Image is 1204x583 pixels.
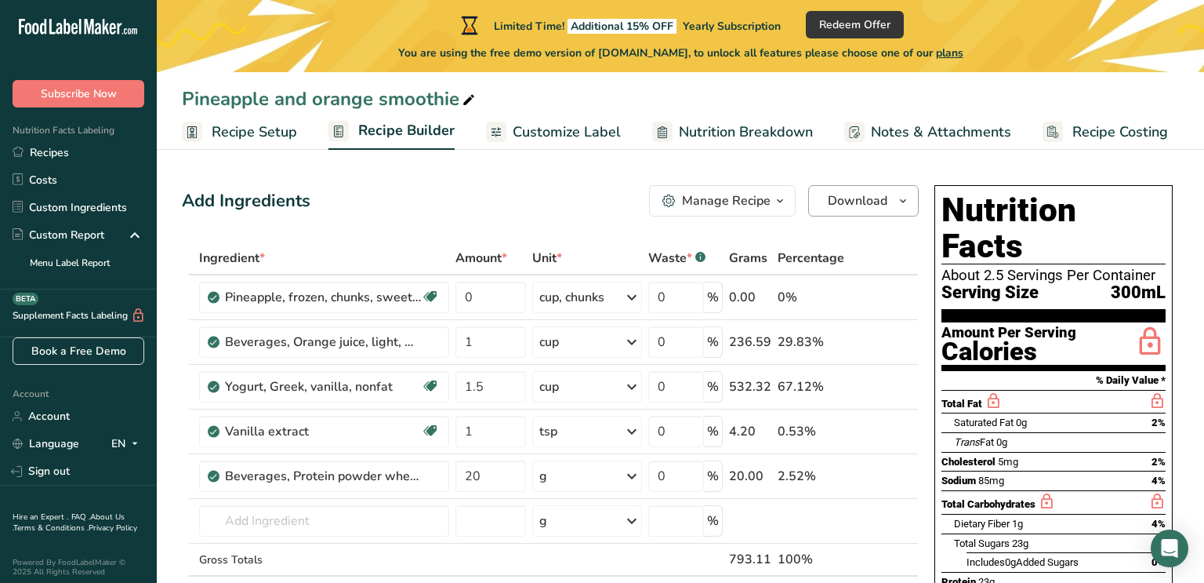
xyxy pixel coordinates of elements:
[1016,417,1027,428] span: 0g
[539,288,604,307] div: cup, chunks
[729,422,771,441] div: 4.20
[199,249,265,268] span: Ingredient
[182,188,310,214] div: Add Ingredients
[458,16,781,35] div: Limited Time!
[1151,456,1166,468] span: 2%
[954,436,980,448] i: Trans
[71,512,90,523] a: FAQ .
[41,86,117,102] span: Subscribe Now
[954,417,1014,428] span: Saturated Fat
[13,512,125,534] a: About Us .
[89,523,137,534] a: Privacy Policy
[941,475,976,486] span: Sodium
[778,467,844,486] div: 2.52%
[778,377,844,396] div: 67.12%
[532,249,562,268] span: Unit
[13,227,104,243] div: Custom Report
[729,288,771,307] div: 0.00
[1151,475,1166,486] span: 4%
[941,283,1039,303] span: Serving Size
[819,16,890,33] span: Redeem Offer
[1111,283,1166,303] span: 300mL
[1012,518,1023,530] span: 1g
[996,436,1007,448] span: 0g
[683,19,781,34] span: Yearly Subscription
[941,341,1076,363] div: Calories
[729,467,771,486] div: 20.00
[998,456,1018,468] span: 5mg
[13,80,144,107] button: Subscribe Now
[1043,115,1168,150] a: Recipe Costing
[729,377,771,396] div: 532.32
[1005,556,1016,568] span: 0g
[182,115,297,150] a: Recipe Setup
[1072,122,1168,143] span: Recipe Costing
[455,249,507,268] span: Amount
[941,498,1035,510] span: Total Carbohydrates
[225,467,421,486] div: Beverages, Protein powder whey based
[941,268,1166,283] div: About 2.5 Servings Per Container
[778,288,844,307] div: 0%
[682,191,771,210] div: Manage Recipe
[539,377,559,396] div: cup
[778,550,844,569] div: 100%
[729,249,767,268] span: Grams
[13,430,79,457] a: Language
[13,558,144,577] div: Powered By FoodLabelMaker © 2025 All Rights Reserved
[539,422,557,441] div: tsp
[729,550,771,569] div: 793.11
[1151,518,1166,530] span: 4%
[539,467,547,486] div: g
[1151,530,1188,567] div: Open Intercom Messenger
[225,377,421,396] div: Yogurt, Greek, vanilla, nonfat
[513,122,621,143] span: Customize Label
[941,398,982,410] span: Total Fat
[978,475,1004,486] span: 85mg
[941,326,1076,341] div: Amount Per Serving
[941,192,1166,264] h1: Nutrition Facts
[199,552,449,568] div: Gross Totals
[936,46,963,60] span: plans
[648,249,705,268] div: Waste
[941,456,995,468] span: Cholesterol
[358,120,455,141] span: Recipe Builder
[568,19,676,34] span: Additional 15% OFF
[212,122,297,143] span: Recipe Setup
[182,85,478,113] div: Pineapple and orange smoothie
[871,122,1011,143] span: Notes & Attachments
[486,115,621,150] a: Customize Label
[806,11,904,38] button: Redeem Offer
[1012,537,1028,549] span: 23g
[225,333,421,352] div: Beverages, Orange juice, light, No pulp
[225,288,421,307] div: Pineapple, frozen, chunks, sweetened
[778,333,844,352] div: 29.83%
[13,337,144,365] a: Book a Free Demo
[111,435,144,454] div: EN
[729,333,771,352] div: 236.59
[778,422,844,441] div: 0.53%
[225,422,421,441] div: Vanilla extract
[954,537,1010,549] span: Total Sugars
[539,512,547,530] div: g
[954,518,1010,530] span: Dietary Fiber
[966,556,1079,568] span: Includes Added Sugars
[808,185,919,217] button: Download
[954,436,994,448] span: Fat
[649,185,796,217] button: Manage Recipe
[1151,417,1166,428] span: 2%
[13,512,68,523] a: Hire an Expert .
[679,122,813,143] span: Nutrition Breakdown
[828,191,887,210] span: Download
[398,45,963,61] span: You are using the free demo version of [DOMAIN_NAME], to unlock all features please choose one of...
[941,371,1166,390] section: % Daily Value *
[652,115,813,150] a: Nutrition Breakdown
[199,505,449,537] input: Add Ingredient
[778,249,844,268] span: Percentage
[328,113,455,151] a: Recipe Builder
[13,293,38,305] div: BETA
[844,115,1011,150] a: Notes & Attachments
[539,333,559,352] div: cup
[13,523,89,534] a: Terms & Conditions .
